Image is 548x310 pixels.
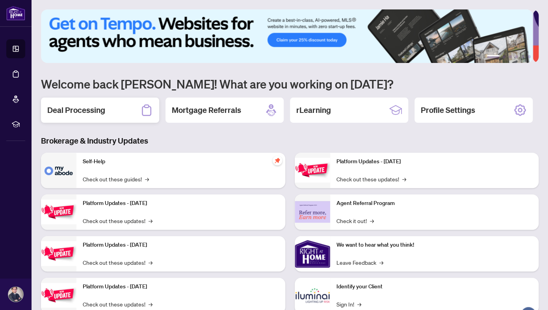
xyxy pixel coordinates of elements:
[47,105,105,116] h2: Deal Processing
[41,135,539,146] h3: Brokerage & Industry Updates
[145,175,149,183] span: →
[336,199,533,208] p: Agent Referral Program
[379,258,383,267] span: →
[528,55,531,58] button: 6
[83,175,149,183] a: Check out these guides!→
[6,6,25,20] img: logo
[336,282,533,291] p: Identify your Client
[83,199,279,208] p: Platform Updates - [DATE]
[295,236,330,271] img: We want to hear what you think!
[402,175,406,183] span: →
[83,157,279,166] p: Self-Help
[295,201,330,223] img: Agent Referral Program
[336,157,533,166] p: Platform Updates - [DATE]
[83,241,279,249] p: Platform Updates - [DATE]
[41,283,76,308] img: Platform Updates - July 8, 2025
[295,158,330,183] img: Platform Updates - June 23, 2025
[83,216,152,225] a: Check out these updates!→
[83,258,152,267] a: Check out these updates!→
[83,282,279,291] p: Platform Updates - [DATE]
[149,216,152,225] span: →
[8,287,23,302] img: Profile Icon
[421,105,475,116] h2: Profile Settings
[336,175,406,183] a: Check out these updates!→
[336,241,533,249] p: We want to hear what you think!
[357,300,361,308] span: →
[516,282,540,306] button: Open asap
[41,153,76,188] img: Self-Help
[502,55,505,58] button: 2
[336,300,361,308] a: Sign In!→
[149,300,152,308] span: →
[149,258,152,267] span: →
[509,55,512,58] button: 3
[370,216,374,225] span: →
[273,156,282,165] span: pushpin
[521,55,524,58] button: 5
[487,55,499,58] button: 1
[41,9,533,63] img: Slide 0
[336,216,374,225] a: Check it out!→
[296,105,331,116] h2: rLearning
[83,300,152,308] a: Check out these updates!→
[41,241,76,266] img: Platform Updates - July 21, 2025
[172,105,241,116] h2: Mortgage Referrals
[515,55,518,58] button: 4
[41,76,539,91] h1: Welcome back [PERSON_NAME]! What are you working on [DATE]?
[336,258,383,267] a: Leave Feedback→
[41,199,76,224] img: Platform Updates - September 16, 2025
